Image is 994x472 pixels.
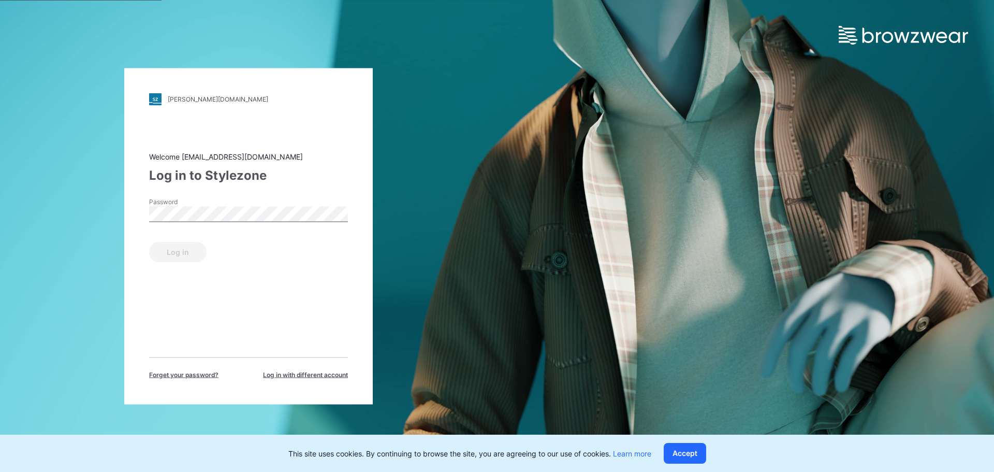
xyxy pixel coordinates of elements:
span: Forget your password? [149,370,218,379]
a: Learn more [613,449,651,458]
img: stylezone-logo.562084cfcfab977791bfbf7441f1a819.svg [149,93,162,105]
div: Log in to Stylezone [149,166,348,184]
span: Log in with different account [263,370,348,379]
label: Password [149,197,222,206]
p: This site uses cookies. By continuing to browse the site, you are agreeing to our use of cookies. [288,448,651,459]
button: Accept [664,443,706,464]
img: browzwear-logo.e42bd6dac1945053ebaf764b6aa21510.svg [839,26,968,45]
div: [PERSON_NAME][DOMAIN_NAME] [168,95,268,103]
a: [PERSON_NAME][DOMAIN_NAME] [149,93,348,105]
div: Welcome [EMAIL_ADDRESS][DOMAIN_NAME] [149,151,348,162]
